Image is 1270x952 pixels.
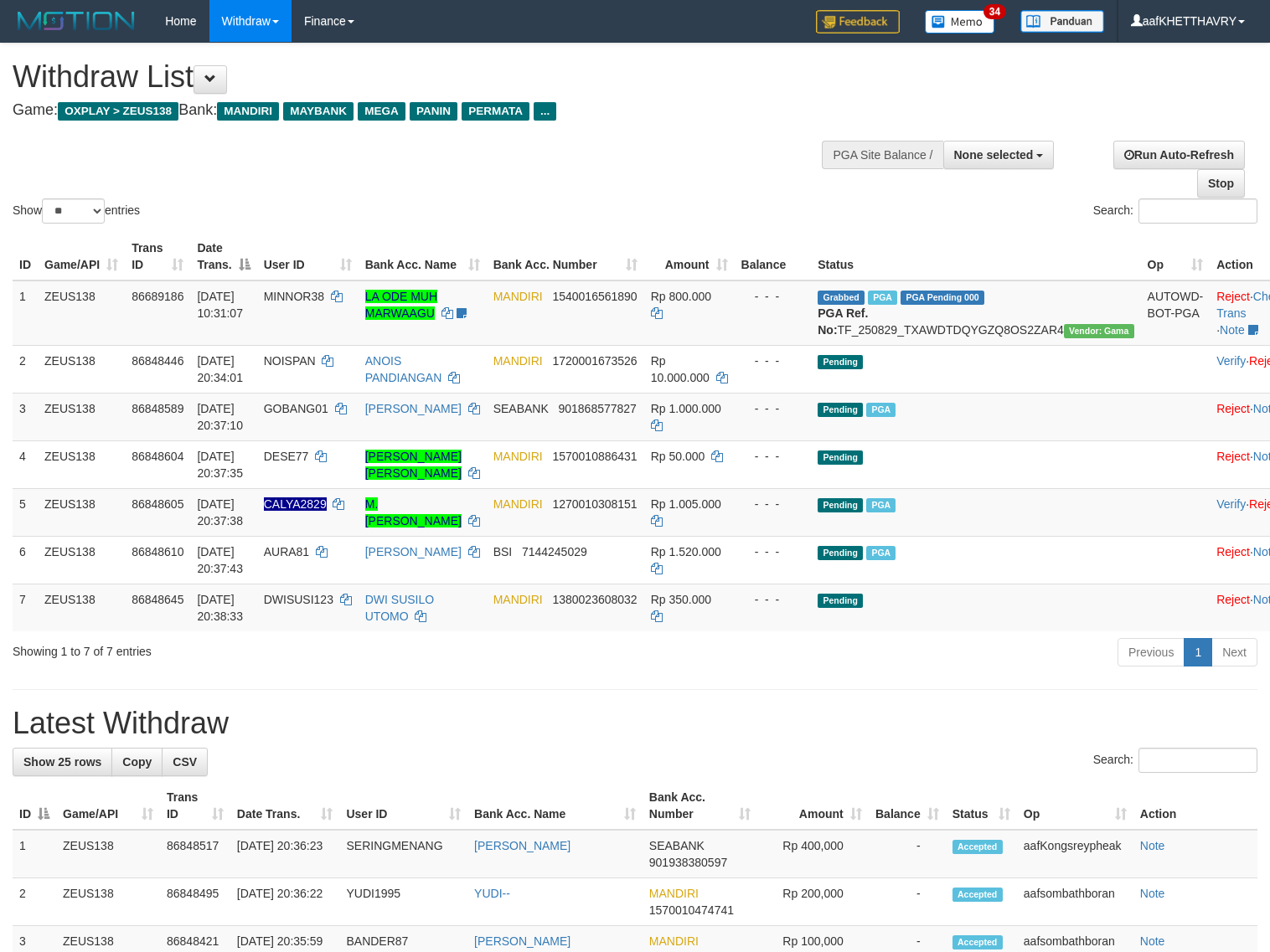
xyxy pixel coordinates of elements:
[644,233,735,280] th: Amount: activate to sort column ascending
[651,593,711,606] span: Rp 350.000
[925,10,995,33] img: Button%20Memo.svg
[818,355,863,369] span: Pending
[264,290,324,303] span: MINNOR38
[487,233,644,280] th: Bank Acc. Number: activate to sort column ascending
[493,402,549,415] span: SEABANK
[358,102,405,121] span: MEGA
[38,584,125,631] td: ZEUS138
[493,290,543,303] span: MANDIRI
[132,497,183,511] span: 86848605
[493,497,543,511] span: MANDIRI
[1140,887,1165,900] a: Note
[132,450,183,463] span: 86848604
[13,830,56,878] td: 1
[649,856,727,869] span: Copy 901938380597 to clipboard
[1216,593,1250,606] a: Reject
[649,839,705,852] span: SEABANK
[741,448,805,465] div: - - -
[954,148,1034,162] span: None selected
[1197,169,1245,198] a: Stop
[56,878,160,926] td: ZEUS138
[1138,198,1257,224] input: Search:
[197,450,243,480] span: [DATE] 20:37:35
[757,782,869,830] th: Amount: activate to sort column ascending
[13,878,56,926] td: 2
[1093,198,1257,224] label: Search:
[534,102,556,121] span: ...
[13,280,38,346] td: 1
[552,354,637,368] span: Copy 1720001673526 to clipboard
[822,141,942,169] div: PGA Site Balance /
[866,498,896,512] span: Marked by aafsreyleap
[56,830,160,878] td: ZEUS138
[365,354,442,384] a: ANOIS PANDIANGAN
[1138,748,1257,773] input: Search:
[1216,290,1250,303] a: Reject
[13,536,38,584] td: 6
[257,233,359,280] th: User ID: activate to sort column ascending
[13,782,56,830] th: ID: activate to sort column descending
[13,584,38,631] td: 7
[111,748,163,776] a: Copy
[818,306,868,337] b: PGA Ref. No:
[1020,10,1104,33] img: panduan.png
[132,290,183,303] span: 86689186
[1216,402,1250,415] a: Reject
[866,403,896,417] span: Marked by aafkaynarin
[816,10,900,33] img: Feedback.jpg
[552,290,637,303] span: Copy 1540016561890 to clipboard
[757,830,869,878] td: Rp 400,000
[818,403,863,417] span: Pending
[474,839,570,852] a: [PERSON_NAME]
[741,288,805,305] div: - - -
[38,233,125,280] th: Game/API: activate to sort column ascending
[230,830,340,878] td: [DATE] 20:36:23
[818,594,863,608] span: Pending
[230,782,340,830] th: Date Trans.: activate to sort column ascending
[197,497,243,527] span: [DATE] 20:37:38
[649,934,699,948] span: MANDIRI
[1093,748,1257,773] label: Search:
[42,198,105,224] select: Showentries
[410,102,457,121] span: PANIN
[741,400,805,417] div: - - -
[13,198,140,224] label: Show entries
[365,497,462,527] a: M. [PERSON_NAME]
[1216,354,1246,368] a: Verify
[122,755,152,769] span: Copy
[173,755,197,769] span: CSV
[1118,638,1185,666] a: Previous
[1140,839,1165,852] a: Note
[197,593,243,623] span: [DATE] 20:38:33
[552,450,637,463] span: Copy 1570010886431 to clipboard
[649,903,734,917] span: Copy 1570010474741 to clipboard
[13,488,38,536] td: 5
[132,354,183,368] span: 86848446
[493,450,543,463] span: MANDIRI
[741,543,805,560] div: - - -
[869,878,946,926] td: -
[983,4,1006,19] span: 34
[901,291,984,305] span: PGA Pending
[38,393,125,440] td: ZEUS138
[38,280,125,346] td: ZEUS138
[264,593,333,606] span: DWISUSI123
[1133,782,1257,830] th: Action
[1220,323,1245,337] a: Note
[1211,638,1257,666] a: Next
[474,887,510,900] a: YUDI--
[946,782,1017,830] th: Status: activate to sort column ascending
[741,496,805,512] div: - - -
[359,233,487,280] th: Bank Acc. Name: activate to sort column ascending
[264,450,309,463] span: DESE77
[866,546,896,560] span: Marked by aafsreyleap
[283,102,354,121] span: MAYBANK
[952,935,1003,949] span: Accepted
[818,546,863,560] span: Pending
[522,545,587,558] span: Copy 7144245029 to clipboard
[651,497,721,511] span: Rp 1.005.000
[1140,934,1165,948] a: Note
[38,536,125,584] td: ZEUS138
[735,233,812,280] th: Balance
[230,878,340,926] td: [DATE] 20:36:22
